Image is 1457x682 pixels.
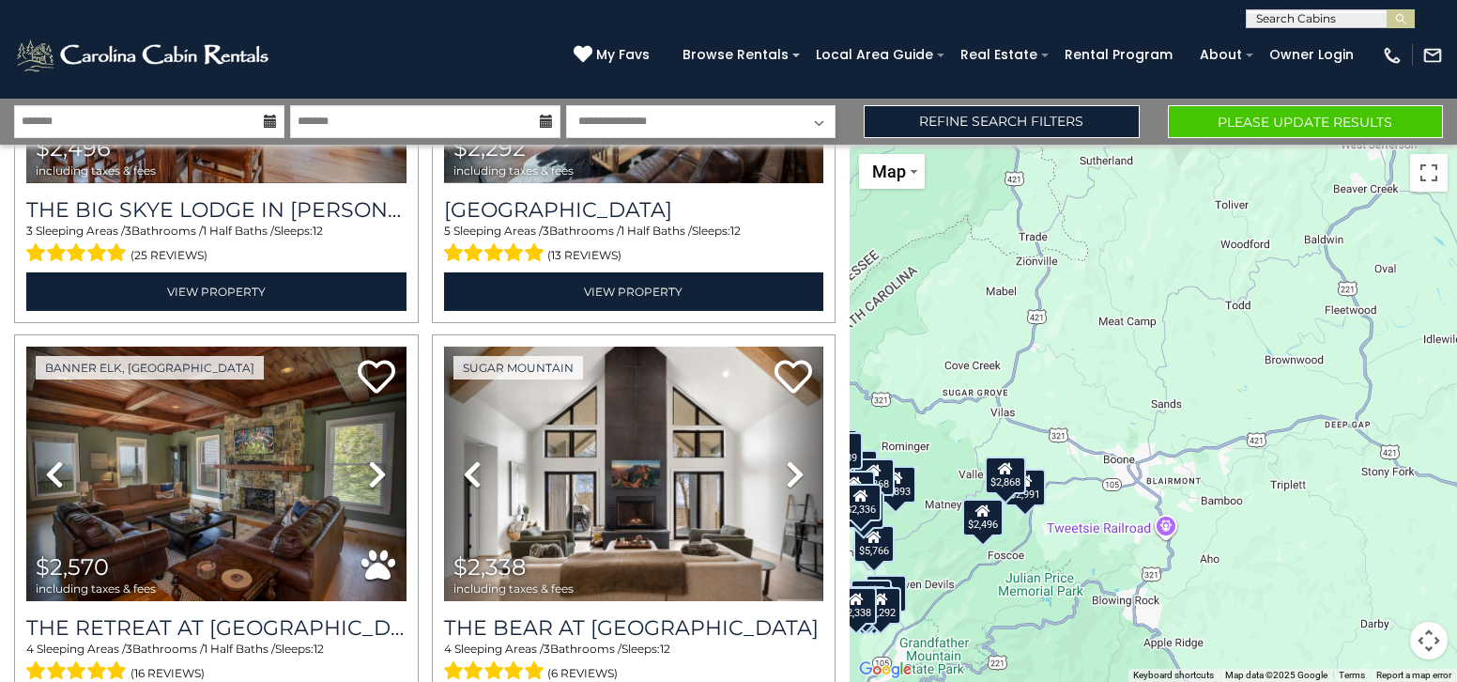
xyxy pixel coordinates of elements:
[864,105,1139,138] a: Refine Search Filters
[358,358,395,398] a: Add to favorites
[453,553,526,581] span: $2,338
[444,197,824,223] a: [GEOGRAPHIC_DATA]
[544,642,550,656] span: 3
[951,40,1047,70] a: Real Estate
[444,347,824,601] img: thumbnail_166099329.jpeg
[130,243,207,268] span: (25 reviews)
[26,223,406,268] div: Sleeping Areas / Bathrooms / Sleeps:
[673,40,798,70] a: Browse Rentals
[36,164,156,177] span: including taxes & fees
[833,471,874,508] div: $3,624
[1260,40,1363,70] a: Owner Login
[444,197,824,223] h3: Grouse Moor Lodge
[1422,45,1443,66] img: mail-regular-white.png
[852,458,894,496] div: $2,868
[125,224,131,238] span: 3
[821,432,863,470] div: $2,389
[1190,40,1251,70] a: About
[596,45,650,65] span: My Favs
[204,642,275,656] span: 1 Half Baths /
[1410,622,1448,659] button: Map camera controls
[1005,469,1046,506] div: $2,991
[854,658,916,682] img: Google
[444,272,824,311] a: View Property
[730,224,741,238] span: 12
[866,575,907,612] div: $1,520
[859,587,900,625] div: $2,292
[26,615,406,641] a: The Retreat at [GEOGRAPHIC_DATA][PERSON_NAME]
[26,197,406,223] h3: The Big Skye Lodge in Valle Crucis
[14,37,274,74] img: White-1-2.png
[621,224,692,238] span: 1 Half Baths /
[875,466,916,504] div: $1,893
[872,162,906,181] span: Map
[660,642,670,656] span: 12
[26,197,406,223] a: The Big Skye Lodge in [PERSON_NAME][GEOGRAPHIC_DATA]
[1133,669,1214,682] button: Keyboard shortcuts
[453,356,583,380] a: Sugar Mountain
[1055,40,1182,70] a: Rental Program
[26,272,406,311] a: View Property
[839,484,881,521] div: $2,336
[543,224,549,238] span: 3
[853,525,895,563] div: $5,766
[775,358,812,398] a: Add to favorites
[444,615,824,641] a: The Bear At [GEOGRAPHIC_DATA]
[985,457,1026,494] div: $2,868
[1382,45,1403,66] img: phone-regular-white.png
[836,587,877,625] div: $2,338
[444,224,451,238] span: 5
[962,499,1004,536] div: $2,496
[453,134,526,162] span: $2,292
[854,658,916,682] a: Open this area in Google Maps (opens a new window)
[36,134,111,162] span: $2,496
[453,164,574,177] span: including taxes & fees
[26,642,34,656] span: 4
[313,224,323,238] span: 12
[36,553,109,581] span: $2,570
[1168,105,1443,138] button: Please Update Results
[36,356,264,380] a: Banner Elk, [GEOGRAPHIC_DATA]
[444,223,824,268] div: Sleeping Areas / Bathrooms / Sleeps:
[26,224,33,238] span: 3
[36,582,156,595] span: including taxes & fees
[806,40,943,70] a: Local Area Guide
[547,243,621,268] span: (13 reviews)
[26,615,406,641] h3: The Retreat at Mountain Meadows
[26,347,406,601] img: thumbnail_163270081.jpeg
[1339,670,1365,680] a: Terms
[574,45,654,66] a: My Favs
[203,224,274,238] span: 1 Half Baths /
[1225,670,1327,680] span: Map data ©2025 Google
[1410,154,1448,192] button: Toggle fullscreen view
[851,580,892,617] div: $1,369
[453,582,574,595] span: including taxes & fees
[1376,670,1451,680] a: Report a map error
[314,642,324,656] span: 12
[444,615,824,641] h3: The Bear At Sugar Mountain
[859,154,925,189] button: Change map style
[126,642,132,656] span: 3
[444,642,452,656] span: 4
